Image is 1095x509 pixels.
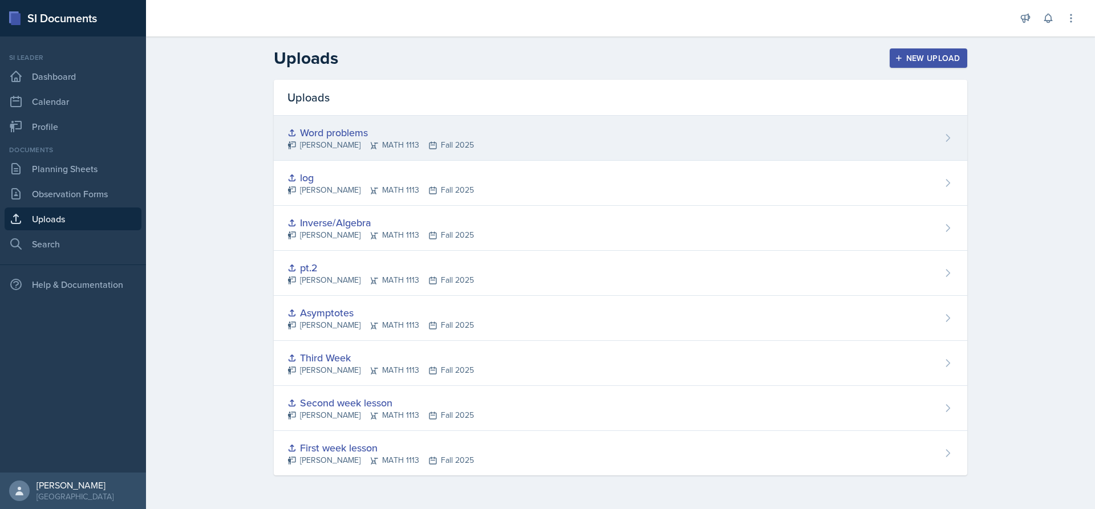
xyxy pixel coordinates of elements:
div: First week lesson [287,440,474,455]
div: New Upload [897,54,960,63]
a: Calendar [5,90,141,113]
a: Asymptotes [PERSON_NAME]MATH 1113Fall 2025 [274,296,967,341]
div: Help & Documentation [5,273,141,296]
a: Uploads [5,207,141,230]
a: Inverse/Algebra [PERSON_NAME]MATH 1113Fall 2025 [274,206,967,251]
div: Asymptotes [287,305,474,320]
div: [PERSON_NAME] MATH 1113 Fall 2025 [287,454,474,466]
div: [PERSON_NAME] MATH 1113 Fall 2025 [287,319,474,331]
div: Second week lesson [287,395,474,410]
a: log [PERSON_NAME]MATH 1113Fall 2025 [274,161,967,206]
h2: Uploads [274,48,338,68]
a: Search [5,233,141,255]
div: [PERSON_NAME] MATH 1113 Fall 2025 [287,184,474,196]
div: log [287,170,474,185]
div: Documents [5,145,141,155]
div: [PERSON_NAME] MATH 1113 Fall 2025 [287,229,474,241]
a: Second week lesson [PERSON_NAME]MATH 1113Fall 2025 [274,386,967,431]
div: Si leader [5,52,141,63]
a: pt.2 [PERSON_NAME]MATH 1113Fall 2025 [274,251,967,296]
a: Planning Sheets [5,157,141,180]
a: Word problems [PERSON_NAME]MATH 1113Fall 2025 [274,116,967,161]
button: New Upload [890,48,968,68]
div: [PERSON_NAME] [36,479,113,491]
div: [PERSON_NAME] MATH 1113 Fall 2025 [287,409,474,421]
a: Observation Forms [5,182,141,205]
a: Profile [5,115,141,138]
div: Third Week [287,350,474,365]
div: Word problems [287,125,474,140]
div: Uploads [274,80,967,116]
a: Dashboard [5,65,141,88]
a: First week lesson [PERSON_NAME]MATH 1113Fall 2025 [274,431,967,475]
div: [PERSON_NAME] MATH 1113 Fall 2025 [287,364,474,376]
div: pt.2 [287,260,474,275]
div: Inverse/Algebra [287,215,474,230]
div: [GEOGRAPHIC_DATA] [36,491,113,502]
div: [PERSON_NAME] MATH 1113 Fall 2025 [287,139,474,151]
a: Third Week [PERSON_NAME]MATH 1113Fall 2025 [274,341,967,386]
div: [PERSON_NAME] MATH 1113 Fall 2025 [287,274,474,286]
